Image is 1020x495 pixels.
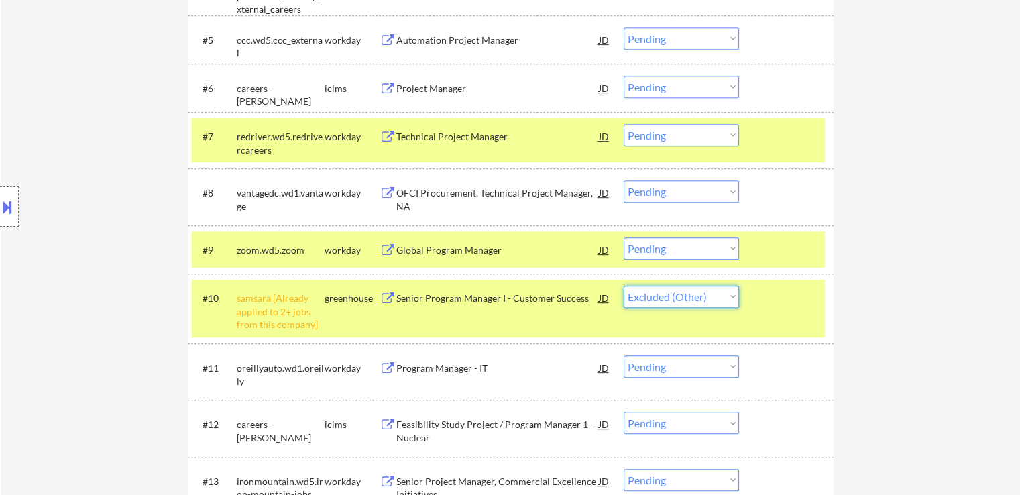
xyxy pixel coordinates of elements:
div: workday [325,186,380,200]
div: careers-[PERSON_NAME] [237,82,325,108]
div: redriver.wd5.redrivercareers [237,130,325,156]
div: #5 [203,34,226,47]
div: JD [598,237,611,262]
div: JD [598,469,611,493]
div: ccc.wd5.ccc_external [237,34,325,60]
div: JD [598,124,611,148]
div: careers-[PERSON_NAME] [237,418,325,444]
div: workday [325,362,380,375]
div: Senior Program Manager I - Customer Success [396,292,599,305]
div: #6 [203,82,226,95]
div: JD [598,286,611,310]
div: workday [325,34,380,47]
div: OFCI Procurement, Technical Project Manager, NA [396,186,599,213]
div: icims [325,418,380,431]
div: workday [325,475,380,488]
div: Feasibility Study Project / Program Manager 1 - Nuclear [396,418,599,444]
div: JD [598,355,611,380]
div: workday [325,130,380,144]
div: greenhouse [325,292,380,305]
div: #12 [203,418,226,431]
div: Global Program Manager [396,243,599,257]
div: samsara [Already applied to 2+ jobs from this company] [237,292,325,331]
div: vantagedc.wd1.vantage [237,186,325,213]
div: JD [598,76,611,100]
div: JD [598,412,611,436]
div: workday [325,243,380,257]
div: #13 [203,475,226,488]
div: icims [325,82,380,95]
div: Automation Project Manager [396,34,599,47]
div: Program Manager - IT [396,362,599,375]
div: #11 [203,362,226,375]
div: JD [598,27,611,52]
div: Project Manager [396,82,599,95]
div: zoom.wd5.zoom [237,243,325,257]
div: oreillyauto.wd1.oreilly [237,362,325,388]
div: JD [598,180,611,205]
div: Technical Project Manager [396,130,599,144]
